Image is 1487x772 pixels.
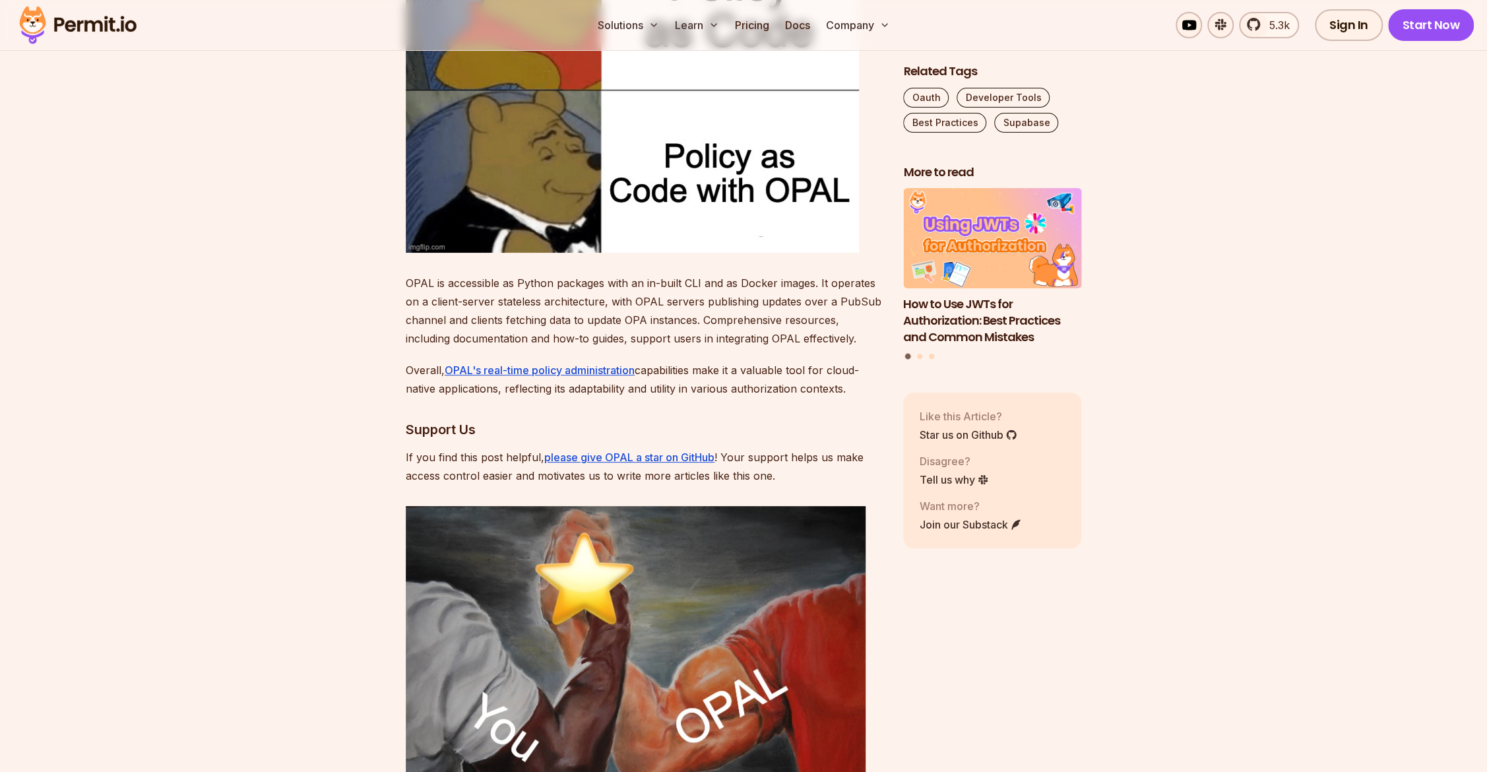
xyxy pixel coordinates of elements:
[917,354,922,359] button: Go to slide 2
[406,361,882,398] p: Overall, capabilities make it a valuable tool for cloud-native applications, reflecting its adapt...
[919,498,1022,514] p: Want more?
[445,364,635,377] a: OPAL's real-time policy administration
[13,3,142,48] img: Permit logo
[544,451,714,464] a: please give OPAL a star on GitHub
[903,189,1081,362] div: Posts
[957,88,1050,108] a: Developer Tools
[905,354,911,360] button: Go to slide 1
[919,427,1017,443] a: Star us on Github
[919,472,989,488] a: Tell us why
[903,296,1081,345] h3: How to Use JWTs for Authorization: Best Practices and Common Mistakes
[780,12,815,38] a: Docs
[903,189,1081,346] li: 1 of 3
[1315,9,1383,41] a: Sign In
[406,274,882,348] p: OPAL is accessible as Python packages with an in-built CLI and as Docker images. It operates on a...
[592,12,664,38] button: Solutions
[903,63,1081,80] h2: Related Tags
[994,113,1058,133] a: Supabase
[406,419,882,440] h3: Support Us
[1388,9,1474,41] a: Start Now
[903,164,1081,181] h2: More to read
[730,12,775,38] a: Pricing
[903,113,986,133] a: Best Practices
[929,354,934,359] button: Go to slide 3
[919,517,1022,532] a: Join our Substack
[1239,12,1299,38] a: 5.3k
[903,88,949,108] a: Oauth
[919,453,989,469] p: Disagree?
[821,12,895,38] button: Company
[903,189,1081,346] a: How to Use JWTs for Authorization: Best Practices and Common MistakesHow to Use JWTs for Authoriz...
[406,448,882,485] p: If you find this post helpful, ! Your support helps us make access control easier and motivates u...
[670,12,724,38] button: Learn
[903,189,1081,289] img: How to Use JWTs for Authorization: Best Practices and Common Mistakes
[919,408,1017,424] p: Like this Article?
[1261,17,1290,33] span: 5.3k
